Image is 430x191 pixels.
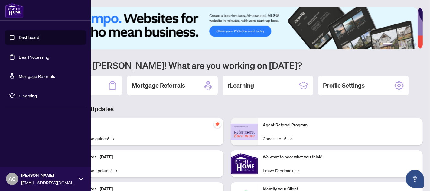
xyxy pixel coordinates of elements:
p: Self-Help [64,122,219,128]
button: 4 [405,43,407,46]
span: → [114,167,117,174]
a: Mortgage Referrals [19,73,55,79]
span: rLearning [19,92,82,99]
p: Agent Referral Program [263,122,418,128]
button: Open asap [406,170,424,188]
span: AC [8,175,16,183]
button: 1 [383,43,393,46]
span: → [296,167,299,174]
span: → [111,135,114,142]
span: → [288,135,292,142]
a: Dashboard [19,35,39,40]
span: [EMAIL_ADDRESS][DOMAIN_NAME] [21,179,76,186]
button: 2 [395,43,397,46]
h2: rLearning [227,81,254,90]
span: [PERSON_NAME] [21,172,76,179]
img: We want to hear what you think! [231,150,258,177]
h3: Brokerage & Industry Updates [31,105,423,113]
h2: Profile Settings [323,81,365,90]
a: Deal Processing [19,54,49,60]
img: logo [5,3,24,18]
button: 5 [409,43,412,46]
a: Check it out!→ [263,135,292,142]
img: Agent Referral Program [231,124,258,140]
a: Leave Feedback→ [263,167,299,174]
img: Slide 0 [31,7,418,49]
button: 3 [400,43,402,46]
p: Platform Updates - [DATE] [64,154,219,160]
h2: Mortgage Referrals [132,81,185,90]
button: 6 [414,43,417,46]
p: We want to hear what you think! [263,154,418,160]
span: pushpin [214,121,221,128]
h1: Welcome back [PERSON_NAME]! What are you working on [DATE]? [31,60,423,71]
